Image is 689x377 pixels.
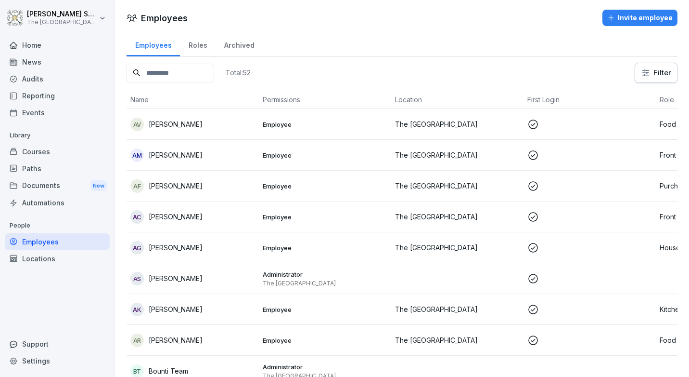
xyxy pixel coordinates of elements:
[130,148,144,162] div: AM
[395,242,520,253] p: The [GEOGRAPHIC_DATA]
[259,91,391,109] th: Permissions
[263,120,387,129] p: Employee
[263,213,387,221] p: Employee
[149,304,203,314] p: [PERSON_NAME]
[395,150,520,160] p: The [GEOGRAPHIC_DATA]
[130,241,144,255] div: AG
[5,143,110,160] a: Courses
[263,151,387,160] p: Employee
[149,150,203,160] p: [PERSON_NAME]
[216,32,263,56] a: Archived
[130,334,144,347] div: AR
[263,270,387,279] p: Administrator
[149,119,203,129] p: [PERSON_NAME]
[127,91,259,109] th: Name
[263,305,387,314] p: Employee
[5,194,110,211] a: Automations
[27,10,97,18] p: [PERSON_NAME] Savill
[263,363,387,371] p: Administrator
[130,210,144,224] div: AC
[130,179,144,193] div: AF
[641,68,671,78] div: Filter
[635,63,677,82] button: Filter
[5,37,110,54] a: Home
[5,218,110,233] p: People
[607,13,673,23] div: Invite employee
[5,177,110,195] a: DocumentsNew
[180,32,216,56] a: Roles
[127,32,180,56] a: Employees
[395,335,520,345] p: The [GEOGRAPHIC_DATA]
[130,272,144,285] div: AS
[263,243,387,252] p: Employee
[263,182,387,190] p: Employee
[5,87,110,104] a: Reporting
[5,70,110,87] a: Audits
[263,280,387,287] p: The [GEOGRAPHIC_DATA]
[263,336,387,345] p: Employee
[395,119,520,129] p: The [GEOGRAPHIC_DATA]
[5,336,110,352] div: Support
[27,19,97,26] p: The [GEOGRAPHIC_DATA]
[5,128,110,143] p: Library
[141,12,188,25] h1: Employees
[149,366,188,376] p: Bounti Team
[5,104,110,121] a: Events
[149,212,203,222] p: [PERSON_NAME]
[523,91,656,109] th: First Login
[149,335,203,345] p: [PERSON_NAME]
[226,68,251,77] p: Total: 52
[602,10,677,26] button: Invite employee
[149,181,203,191] p: [PERSON_NAME]
[149,242,203,253] p: [PERSON_NAME]
[130,118,144,131] div: AV
[5,160,110,177] a: Paths
[149,273,203,283] p: [PERSON_NAME]
[395,304,520,314] p: The [GEOGRAPHIC_DATA]
[5,352,110,369] a: Settings
[130,303,144,316] div: AK
[90,180,107,191] div: New
[5,177,110,195] div: Documents
[5,54,110,70] a: News
[5,250,110,267] a: Locations
[395,181,520,191] p: The [GEOGRAPHIC_DATA]
[395,212,520,222] p: The [GEOGRAPHIC_DATA]
[5,233,110,250] a: Employees
[391,91,523,109] th: Location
